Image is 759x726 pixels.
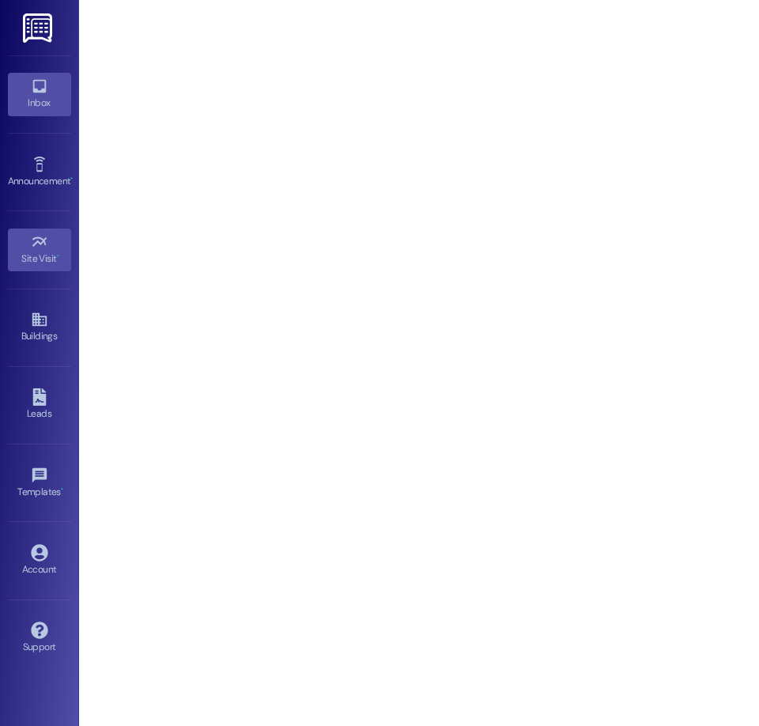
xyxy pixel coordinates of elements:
span: • [57,251,59,262]
a: Templates • [8,462,71,505]
a: Leads [8,384,71,426]
a: Account [8,539,71,582]
a: Buildings [8,306,71,349]
img: ResiDesk Logo [23,13,55,43]
a: Support [8,617,71,660]
a: Inbox [8,73,71,115]
span: • [61,484,63,495]
a: Site Visit • [8,229,71,271]
span: • [70,173,73,184]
